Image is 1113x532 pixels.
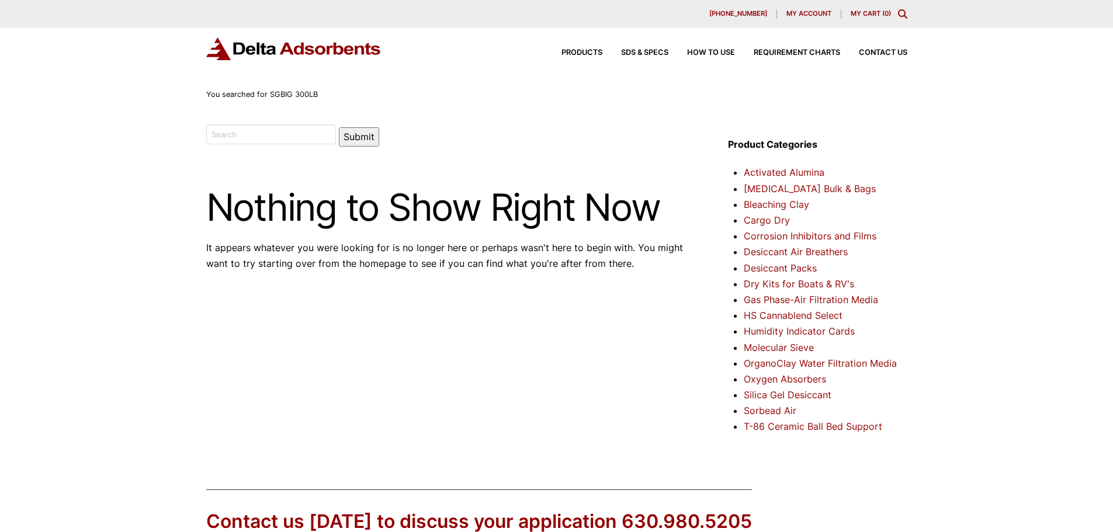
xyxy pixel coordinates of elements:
a: HS Cannablend Select [744,310,842,321]
a: My Cart (0) [851,9,891,18]
div: Toggle Modal Content [898,9,907,19]
p: It appears whatever you were looking for is no longer here or perhaps wasn't here to begin with. ... [206,240,694,272]
a: SDS & SPECS [602,49,668,57]
a: Bleaching Clay [744,199,809,210]
span: Contact Us [859,49,907,57]
a: Corrosion Inhibitors and Films [744,230,876,242]
h4: Product Categories [728,137,907,152]
span: How to Use [687,49,735,57]
a: Molecular Sieve [744,342,814,353]
a: Contact Us [840,49,907,57]
a: Sorbead Air [744,405,796,416]
a: [MEDICAL_DATA] Bulk & Bags [744,183,876,194]
a: Silica Gel Desiccant [744,389,831,401]
a: OrganoClay Water Filtration Media [744,357,897,369]
a: Cargo Dry [744,214,790,226]
button: Submit [339,127,379,147]
input: Search [206,124,337,144]
a: Humidity Indicator Cards [744,325,855,337]
span: My account [786,11,831,17]
span: SDS & SPECS [621,49,668,57]
a: T-86 Ceramic Ball Bed Support [744,420,882,432]
span: 0 [885,9,889,18]
a: Requirement Charts [735,49,840,57]
a: My account [777,9,841,19]
a: Gas Phase-Air Filtration Media [744,294,878,305]
a: Dry Kits for Boats & RV's [744,278,854,290]
span: [PHONE_NUMBER] [709,11,767,17]
span: Products [561,49,602,57]
a: Activated Alumina [744,166,824,178]
span: You searched for SGBIG 300LB [206,90,318,99]
a: How to Use [668,49,735,57]
a: Products [543,49,602,57]
img: Delta Adsorbents [206,37,382,60]
span: Requirement Charts [754,49,840,57]
a: Desiccant Packs [744,262,817,274]
a: Oxygen Absorbers [744,373,826,385]
a: [PHONE_NUMBER] [700,9,777,19]
h1: Nothing to Show Right Now [206,187,694,228]
a: Desiccant Air Breathers [744,246,848,258]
